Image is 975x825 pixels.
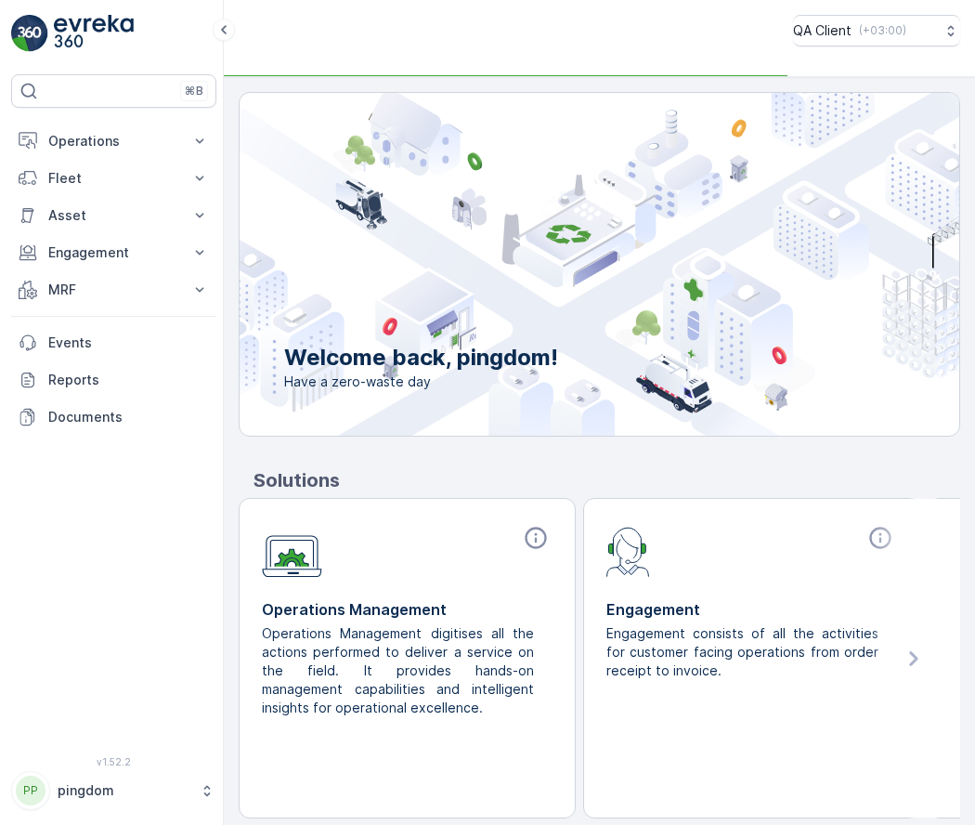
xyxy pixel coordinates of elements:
p: Documents [48,408,209,426]
img: city illustration [156,93,959,436]
span: Have a zero-waste day [284,373,558,391]
button: Asset [11,197,216,234]
p: Solutions [253,466,960,494]
p: Engagement consists of all the activities for customer facing operations from order receipt to in... [606,624,882,680]
p: Events [48,334,209,352]
p: MRF [48,281,179,299]
button: Engagement [11,234,216,271]
p: Operations Management [262,598,552,621]
p: pingdom [58,781,190,800]
p: Welcome back, pingdom! [284,343,558,373]
p: ( +03:00 ) [859,23,906,38]
a: Reports [11,361,216,399]
img: logo_light-DOdMpM7g.png [54,15,134,52]
button: PPpingdom [11,771,216,810]
p: Asset [48,206,179,225]
button: QA Client(+03:00) [793,15,960,46]
button: MRF [11,271,216,308]
a: Events [11,324,216,361]
button: Operations [11,123,216,160]
div: PP [16,776,45,805]
span: v 1.52.2 [11,756,216,767]
p: Engagement [606,598,897,621]
p: Reports [48,371,209,389]
a: Documents [11,399,216,436]
img: module-icon [262,525,322,578]
p: QA Client [793,21,851,40]
p: Operations Management digitises all the actions performed to deliver a service on the field. It p... [262,624,538,717]
button: Fleet [11,160,216,197]
img: module-icon [606,525,650,577]
p: ⌘B [185,84,203,98]
img: logo [11,15,48,52]
p: Operations [48,132,179,151]
p: Engagement [48,243,179,262]
p: Fleet [48,169,179,188]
